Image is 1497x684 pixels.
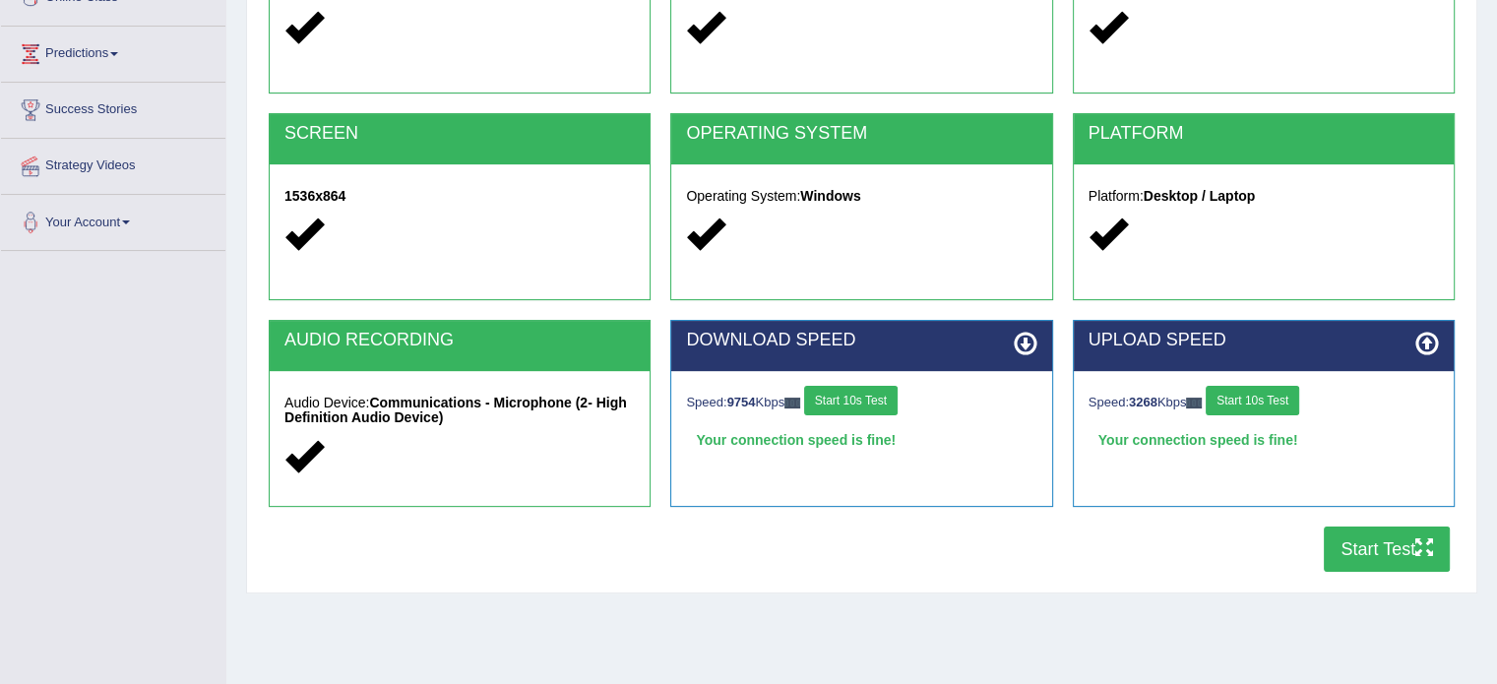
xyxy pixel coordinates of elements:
a: Your Account [1,195,225,244]
img: ajax-loader-fb-connection.gif [784,398,800,408]
strong: 9754 [727,395,756,409]
div: Your connection speed is fine! [686,425,1036,455]
h2: AUDIO RECORDING [284,331,635,350]
h2: UPLOAD SPEED [1089,331,1439,350]
strong: Windows [800,188,860,204]
h2: DOWNLOAD SPEED [686,331,1036,350]
a: Predictions [1,27,225,76]
button: Start Test [1324,527,1450,572]
div: Speed: Kbps [1089,386,1439,420]
h2: SCREEN [284,124,635,144]
a: Strategy Videos [1,139,225,188]
strong: 1536x864 [284,188,345,204]
h2: PLATFORM [1089,124,1439,144]
h5: Operating System: [686,189,1036,204]
div: Your connection speed is fine! [1089,425,1439,455]
a: Success Stories [1,83,225,132]
h5: Audio Device: [284,396,635,426]
strong: Desktop / Laptop [1144,188,1256,204]
h2: OPERATING SYSTEM [686,124,1036,144]
button: Start 10s Test [804,386,898,415]
div: Speed: Kbps [686,386,1036,420]
h5: Platform: [1089,189,1439,204]
strong: 3268 [1129,395,1157,409]
button: Start 10s Test [1206,386,1299,415]
strong: Communications - Microphone (2- High Definition Audio Device) [284,395,627,425]
img: ajax-loader-fb-connection.gif [1186,398,1202,408]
